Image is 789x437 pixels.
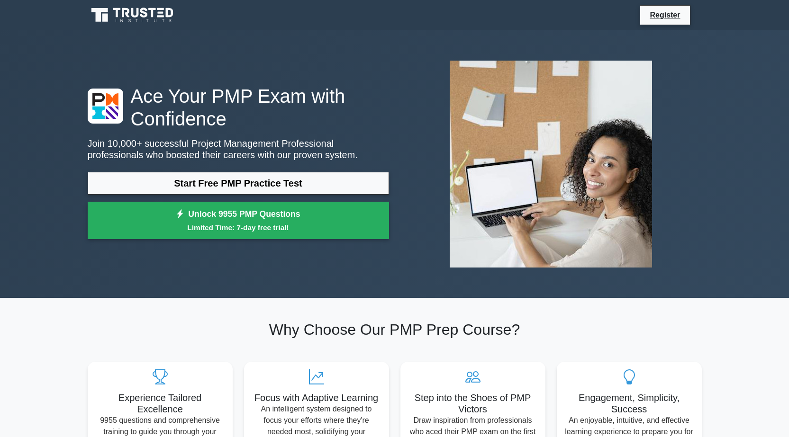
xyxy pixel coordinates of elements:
h2: Why Choose Our PMP Prep Course? [88,321,702,339]
h5: Experience Tailored Excellence [95,392,225,415]
a: Unlock 9955 PMP QuestionsLimited Time: 7-day free trial! [88,202,389,240]
h5: Engagement, Simplicity, Success [564,392,694,415]
h1: Ace Your PMP Exam with Confidence [88,85,389,130]
p: Join 10,000+ successful Project Management Professional professionals who boosted their careers w... [88,138,389,161]
h5: Focus with Adaptive Learning [252,392,381,403]
h5: Step into the Shoes of PMP Victors [408,392,538,415]
small: Limited Time: 7-day free trial! [100,222,377,233]
a: Start Free PMP Practice Test [88,172,389,195]
a: Register [644,9,686,21]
